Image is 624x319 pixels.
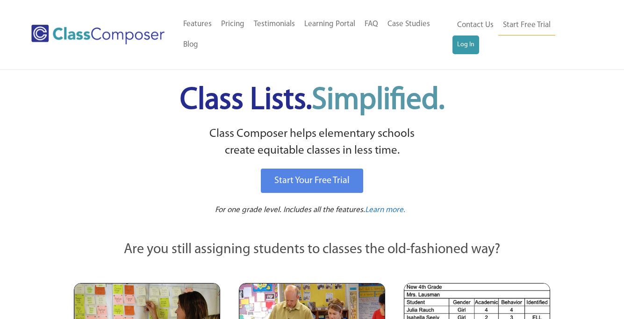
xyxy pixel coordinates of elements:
[365,206,405,214] span: Learn more.
[179,35,203,55] a: Blog
[72,126,552,160] p: Class Composer helps elementary schools create equitable classes in less time.
[365,205,405,216] a: Learn more.
[179,14,216,35] a: Features
[312,85,445,116] span: Simplified.
[215,206,365,214] span: For one grade level. Includes all the features.
[31,25,165,44] img: Class Composer
[452,15,498,35] a: Contact Us
[261,169,363,193] a: Start Your Free Trial
[383,14,435,35] a: Case Studies
[274,176,350,185] span: Start Your Free Trial
[216,14,249,35] a: Pricing
[74,240,551,260] p: Are you still assigning students to classes the old-fashioned way?
[360,14,383,35] a: FAQ
[300,14,360,35] a: Learning Portal
[179,14,452,55] nav: Header Menu
[452,15,586,54] nav: Header Menu
[249,14,300,35] a: Testimonials
[452,35,479,54] a: Log In
[498,15,555,36] a: Start Free Trial
[180,85,445,116] span: Class Lists.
